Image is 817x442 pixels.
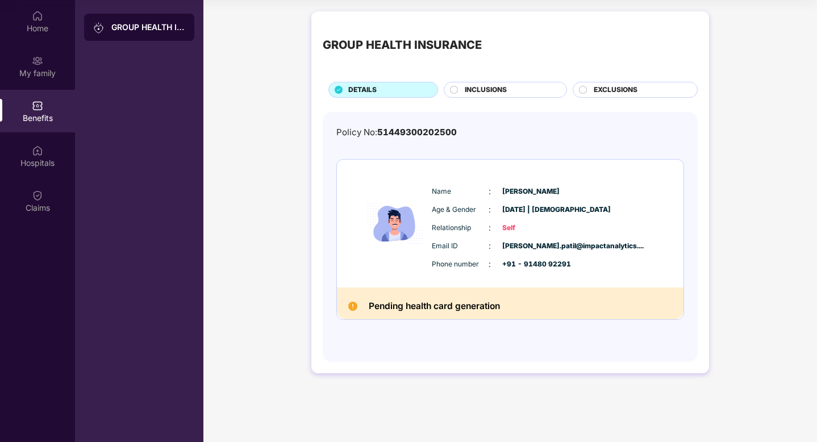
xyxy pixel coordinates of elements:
div: GROUP HEALTH INSURANCE [111,22,185,33]
span: : [489,258,491,270]
span: +91 - 91480 92291 [502,259,559,270]
span: Name [432,186,489,197]
img: svg+xml;base64,PHN2ZyB3aWR0aD0iMjAiIGhlaWdodD0iMjAiIHZpZXdCb3g9IjAgMCAyMCAyMCIgZmlsbD0ibm9uZSIgeG... [93,22,105,34]
img: svg+xml;base64,PHN2ZyBpZD0iSG9tZSIgeG1sbnM9Imh0dHA6Ly93d3cudzMub3JnLzIwMDAvc3ZnIiB3aWR0aD0iMjAiIG... [32,10,43,22]
h2: Pending health card generation [369,299,500,314]
span: DETAILS [348,85,377,95]
span: : [489,185,491,198]
img: svg+xml;base64,PHN2ZyB3aWR0aD0iMjAiIGhlaWdodD0iMjAiIHZpZXdCb3g9IjAgMCAyMCAyMCIgZmlsbD0ibm9uZSIgeG... [32,55,43,66]
span: Age & Gender [432,205,489,215]
span: [PERSON_NAME] [502,186,559,197]
span: Self [502,223,559,233]
span: : [489,203,491,216]
span: : [489,240,491,252]
div: GROUP HEALTH INSURANCE [323,36,482,54]
img: svg+xml;base64,PHN2ZyBpZD0iQ2xhaW0iIHhtbG5zPSJodHRwOi8vd3d3LnczLm9yZy8yMDAwL3N2ZyIgd2lkdGg9IjIwIi... [32,190,43,201]
img: Pending [348,302,357,311]
span: EXCLUSIONS [594,85,637,95]
img: icon [361,174,429,273]
img: svg+xml;base64,PHN2ZyBpZD0iSG9zcGl0YWxzIiB4bWxucz0iaHR0cDovL3d3dy53My5vcmcvMjAwMC9zdmciIHdpZHRoPS... [32,145,43,156]
span: Phone number [432,259,489,270]
span: [PERSON_NAME].patil@impactanalytics.... [502,241,559,252]
img: svg+xml;base64,PHN2ZyBpZD0iQmVuZWZpdHMiIHhtbG5zPSJodHRwOi8vd3d3LnczLm9yZy8yMDAwL3N2ZyIgd2lkdGg9Ij... [32,100,43,111]
span: Relationship [432,223,489,233]
div: Policy No: [336,126,457,139]
span: [DATE] | [DEMOGRAPHIC_DATA] [502,205,559,215]
span: Email ID [432,241,489,252]
span: 51449300202500 [377,127,457,137]
span: : [489,222,491,234]
span: INCLUSIONS [465,85,507,95]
